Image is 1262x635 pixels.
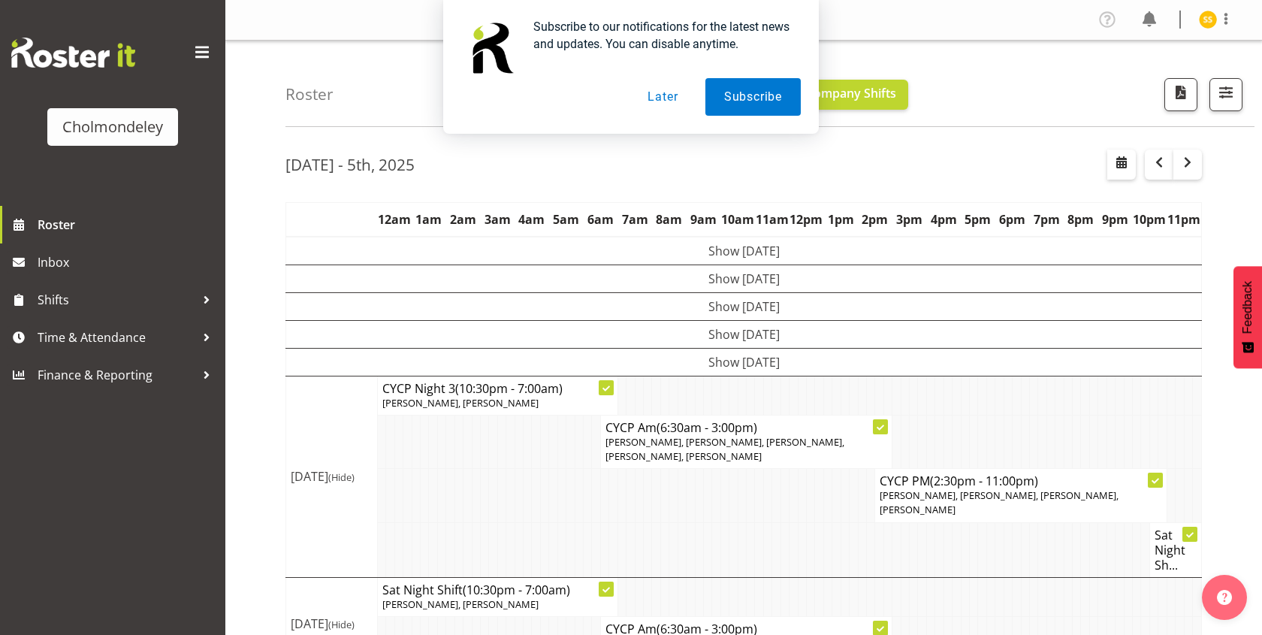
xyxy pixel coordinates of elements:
[382,381,613,396] h4: CYCP Night 3
[515,202,549,237] th: 4am
[1217,590,1232,605] img: help-xxl-2.png
[652,202,687,237] th: 8am
[1029,202,1064,237] th: 7pm
[382,582,613,597] h4: Sat Night Shift
[286,237,1202,265] td: Show [DATE]
[382,396,539,410] span: [PERSON_NAME], [PERSON_NAME]
[995,202,1030,237] th: 6pm
[1167,202,1201,237] th: 11pm
[461,18,521,78] img: notification icon
[584,202,618,237] th: 6am
[790,202,824,237] th: 12pm
[926,202,961,237] th: 4pm
[961,202,995,237] th: 5pm
[892,202,927,237] th: 3pm
[463,582,570,598] span: (10:30pm - 7:00am)
[38,251,218,274] span: Inbox
[930,473,1038,489] span: (2:30pm - 11:00pm)
[629,78,696,116] button: Later
[328,618,355,631] span: (Hide)
[617,202,652,237] th: 7am
[549,202,584,237] th: 5am
[286,376,378,577] td: [DATE]
[858,202,892,237] th: 2pm
[286,320,1202,348] td: Show [DATE]
[286,292,1202,320] td: Show [DATE]
[38,364,195,386] span: Finance & Reporting
[377,202,412,237] th: 12am
[286,265,1202,292] td: Show [DATE]
[1155,528,1197,573] h4: Sat Night Sh...
[521,18,801,53] div: Subscribe to our notifications for the latest news and updates. You can disable anytime.
[328,470,355,484] span: (Hide)
[1107,150,1136,180] button: Select a specific date within the roster.
[455,380,563,397] span: (10:30pm - 7:00am)
[880,488,1119,516] span: [PERSON_NAME], [PERSON_NAME], [PERSON_NAME], [PERSON_NAME]
[1241,281,1254,334] span: Feedback
[720,202,755,237] th: 10am
[605,420,887,435] h4: CYCP Am
[657,419,757,436] span: (6:30am - 3:00pm)
[1233,266,1262,368] button: Feedback - Show survey
[705,78,801,116] button: Subscribe
[687,202,721,237] th: 9am
[38,326,195,349] span: Time & Attendance
[1098,202,1133,237] th: 9pm
[823,202,858,237] th: 1pm
[38,213,218,236] span: Roster
[1064,202,1098,237] th: 8pm
[285,155,415,174] h2: [DATE] - 5th, 2025
[446,202,481,237] th: 2am
[382,597,539,611] span: [PERSON_NAME], [PERSON_NAME]
[880,473,1161,488] h4: CYCP PM
[286,348,1202,376] td: Show [DATE]
[755,202,790,237] th: 11am
[480,202,515,237] th: 3am
[38,289,195,311] span: Shifts
[412,202,446,237] th: 1am
[605,435,844,463] span: [PERSON_NAME], [PERSON_NAME], [PERSON_NAME], [PERSON_NAME], [PERSON_NAME]
[1133,202,1167,237] th: 10pm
